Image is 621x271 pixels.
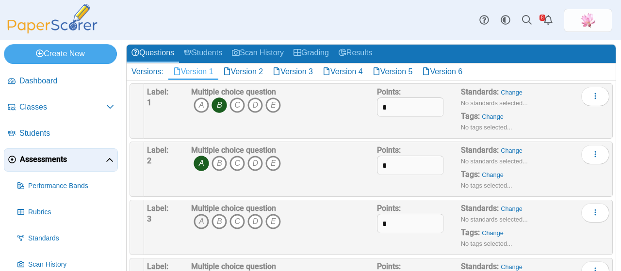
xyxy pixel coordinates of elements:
b: Points: [377,262,401,271]
small: No standards selected... [461,158,528,165]
i: E [265,214,281,229]
button: More options [581,145,609,164]
i: B [212,156,227,171]
button: More options [581,87,609,106]
a: Version 4 [318,64,368,80]
a: Version 3 [268,64,318,80]
b: Label: [147,145,168,155]
a: Assessments [4,148,118,172]
span: Rubrics [28,207,114,217]
a: Create New [4,44,117,64]
span: Dashboard [19,76,114,86]
i: B [212,214,227,229]
b: Label: [147,204,168,213]
i: A [194,97,209,113]
i: D [247,97,263,113]
b: Standards: [461,87,499,96]
i: C [229,156,245,171]
b: Tags: [461,228,480,237]
span: Students [19,128,114,139]
b: Standards: [461,262,499,271]
b: Multiple choice question [191,145,276,155]
i: A [194,156,209,171]
a: Students [4,122,118,145]
a: Rubrics [14,201,118,224]
a: Questions [127,45,179,63]
small: No tags selected... [461,240,512,247]
a: Version 1 [168,64,218,80]
a: Change [501,89,523,96]
a: Dashboard [4,70,118,93]
img: PaperScorer [4,4,101,33]
a: PaperScorer [4,27,101,35]
a: Version 5 [368,64,418,80]
b: Label: [147,262,168,271]
b: Standards: [461,204,499,213]
b: Tags: [461,112,480,121]
i: D [247,214,263,229]
a: Grading [289,45,334,63]
a: Results [334,45,377,63]
a: Students [179,45,227,63]
span: Standards [28,234,114,243]
b: 3 [147,214,151,223]
a: Change [482,113,504,120]
span: Xinmei Li [580,13,596,28]
span: Scan History [28,260,114,270]
b: Multiple choice question [191,262,276,271]
i: B [212,97,227,113]
span: Classes [19,102,106,112]
span: Performance Bands [28,181,114,191]
i: A [194,214,209,229]
b: Multiple choice question [191,204,276,213]
a: Alerts [538,10,559,31]
i: E [265,97,281,113]
a: Performance Bands [14,175,118,198]
a: Change [501,147,523,154]
a: Classes [4,96,118,119]
i: D [247,156,263,171]
button: More options [581,203,609,223]
b: Multiple choice question [191,87,276,96]
a: Scan History [227,45,289,63]
small: No standards selected... [461,216,528,223]
a: Version 2 [218,64,268,80]
a: Change [501,205,523,212]
i: C [229,214,245,229]
small: No tags selected... [461,182,512,189]
span: Assessments [20,154,106,165]
b: Tags: [461,170,480,179]
b: Points: [377,204,401,213]
a: Change [501,263,523,271]
b: Points: [377,145,401,155]
a: Version 6 [417,64,467,80]
a: Change [482,229,504,237]
small: No tags selected... [461,124,512,131]
div: Versions: [127,64,168,80]
i: E [265,156,281,171]
a: ps.MuGhfZT6iQwmPTCC [564,9,612,32]
img: ps.MuGhfZT6iQwmPTCC [580,13,596,28]
a: Standards [14,227,118,250]
i: C [229,97,245,113]
small: No standards selected... [461,99,528,107]
b: 2 [147,156,151,165]
a: Change [482,171,504,178]
b: Points: [377,87,401,96]
b: 1 [147,98,151,107]
b: Label: [147,87,168,96]
b: Standards: [461,145,499,155]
